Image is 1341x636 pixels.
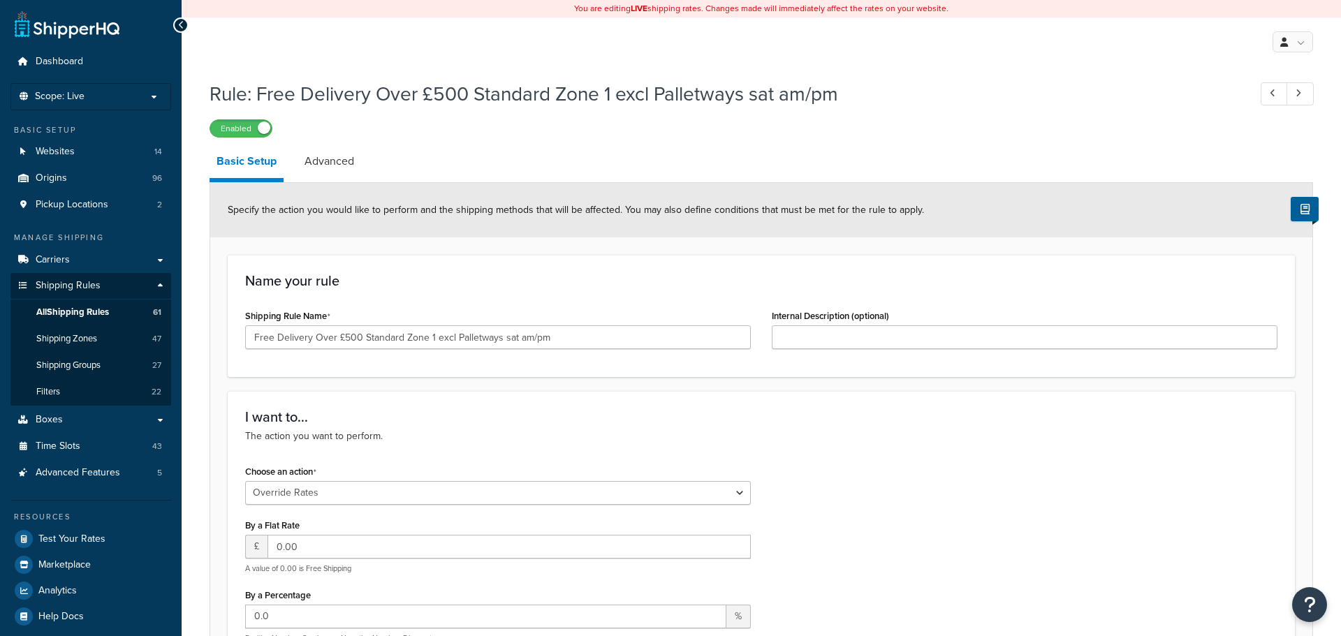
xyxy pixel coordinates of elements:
[10,604,171,629] a: Help Docs
[38,611,84,623] span: Help Docs
[726,605,751,628] span: %
[10,407,171,433] a: Boxes
[10,379,171,405] li: Filters
[152,441,162,452] span: 43
[10,124,171,136] div: Basic Setup
[10,165,171,191] a: Origins96
[36,306,109,318] span: All Shipping Rules
[1291,197,1319,221] button: Show Help Docs
[210,145,284,182] a: Basic Setup
[245,466,316,478] label: Choose an action
[10,434,171,459] li: Time Slots
[10,353,171,378] a: Shipping Groups27
[152,360,161,371] span: 27
[245,563,751,574] p: A value of 0.00 is Free Shipping
[10,511,171,523] div: Resources
[10,379,171,405] a: Filters22
[245,311,330,322] label: Shipping Rule Name
[10,49,171,75] a: Dashboard
[631,2,647,15] b: LIVE
[1292,587,1327,622] button: Open Resource Center
[38,559,91,571] span: Marketplace
[10,326,171,352] li: Shipping Zones
[245,520,300,531] label: By a Flat Rate
[36,386,60,398] span: Filters
[10,460,171,486] li: Advanced Features
[36,254,70,266] span: Carriers
[298,145,361,178] a: Advanced
[153,306,161,318] span: 61
[245,590,311,600] label: By a Percentage
[10,578,171,603] a: Analytics
[10,552,171,577] a: Marketplace
[10,165,171,191] li: Origins
[10,139,171,165] a: Websites14
[10,192,171,218] a: Pickup Locations2
[10,273,171,299] a: Shipping Rules
[154,146,162,158] span: 14
[36,414,63,426] span: Boxes
[36,280,101,292] span: Shipping Rules
[245,535,268,559] span: £
[1261,82,1288,105] a: Previous Record
[36,199,108,211] span: Pickup Locations
[157,199,162,211] span: 2
[38,533,105,545] span: Test Your Rates
[228,202,924,217] span: Specify the action you would like to perform and the shipping methods that will be affected. You ...
[245,429,1277,444] p: The action you want to perform.
[152,386,161,398] span: 22
[10,192,171,218] li: Pickup Locations
[772,311,889,321] label: Internal Description (optional)
[36,146,75,158] span: Websites
[245,273,1277,288] h3: Name your rule
[38,585,77,597] span: Analytics
[36,441,80,452] span: Time Slots
[10,273,171,406] li: Shipping Rules
[210,120,272,137] label: Enabled
[10,460,171,486] a: Advanced Features5
[10,326,171,352] a: Shipping Zones47
[157,467,162,479] span: 5
[210,80,1235,108] h1: Rule: Free Delivery Over £500 Standard Zone 1 excl Palletways sat am/pm
[36,360,101,371] span: Shipping Groups
[152,333,161,345] span: 47
[245,409,1277,424] h3: I want to...
[36,56,83,68] span: Dashboard
[10,139,171,165] li: Websites
[10,232,171,244] div: Manage Shipping
[152,172,162,184] span: 96
[10,353,171,378] li: Shipping Groups
[10,526,171,552] a: Test Your Rates
[1287,82,1314,105] a: Next Record
[10,247,171,273] a: Carriers
[36,172,67,184] span: Origins
[36,333,97,345] span: Shipping Zones
[36,467,120,479] span: Advanced Features
[35,91,85,103] span: Scope: Live
[10,434,171,459] a: Time Slots43
[10,299,171,325] a: AllShipping Rules61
